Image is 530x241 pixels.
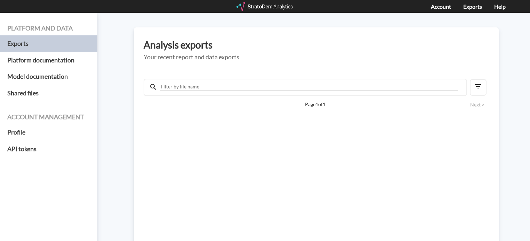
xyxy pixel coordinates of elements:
a: Shared files [7,85,90,102]
a: Platform documentation [7,52,90,69]
input: Filter by file name [160,83,458,91]
h4: Account management [7,114,90,121]
h4: Platform and data [7,25,90,32]
a: Account [431,3,451,10]
h3: Analysis exports [144,40,489,50]
span: Page 1 of 1 [168,101,462,108]
h5: Your recent report and data exports [144,54,489,61]
a: Exports [463,3,482,10]
button: Next > [468,101,487,109]
a: API tokens [7,141,90,157]
a: Exports [7,35,90,52]
a: Model documentation [7,68,90,85]
a: Help [494,3,506,10]
a: Profile [7,124,90,141]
